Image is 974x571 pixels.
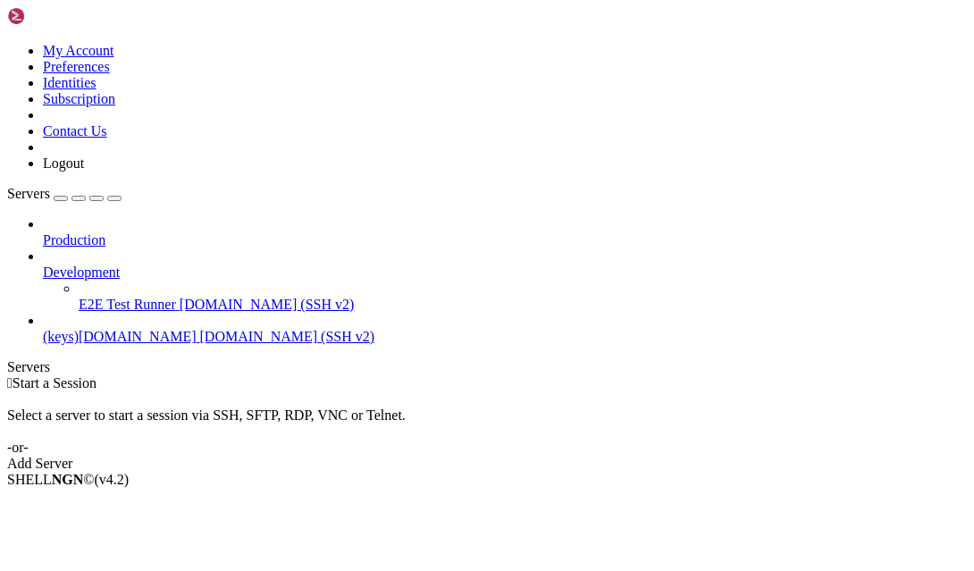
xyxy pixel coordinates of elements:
[7,375,13,390] span: 
[43,155,84,171] a: Logout
[7,186,50,201] span: Servers
[79,297,967,313] a: E2E Test Runner [DOMAIN_NAME] (SSH v2)
[79,281,967,313] li: E2E Test Runner [DOMAIN_NAME] (SSH v2)
[7,7,110,25] img: Shellngn
[43,59,110,74] a: Preferences
[7,186,122,201] a: Servers
[43,123,107,139] a: Contact Us
[43,232,105,248] span: Production
[7,472,129,487] span: SHELL ©
[43,91,115,106] a: Subscription
[43,232,967,248] a: Production
[43,329,967,345] a: (keys)[DOMAIN_NAME] [DOMAIN_NAME] (SSH v2)
[43,43,114,58] a: My Account
[43,313,967,345] li: (keys)[DOMAIN_NAME] [DOMAIN_NAME] (SSH v2)
[95,472,130,487] span: 4.2.0
[43,216,967,248] li: Production
[7,359,967,375] div: Servers
[180,297,355,312] span: [DOMAIN_NAME] (SSH v2)
[79,297,176,312] span: E2E Test Runner
[52,472,84,487] b: NGN
[43,248,967,313] li: Development
[43,265,967,281] a: Development
[43,265,120,280] span: Development
[13,375,97,390] span: Start a Session
[43,329,197,344] span: (keys)[DOMAIN_NAME]
[7,391,967,456] div: Select a server to start a session via SSH, SFTP, RDP, VNC or Telnet. -or-
[43,75,97,90] a: Identities
[200,329,375,344] span: [DOMAIN_NAME] (SSH v2)
[7,456,967,472] div: Add Server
